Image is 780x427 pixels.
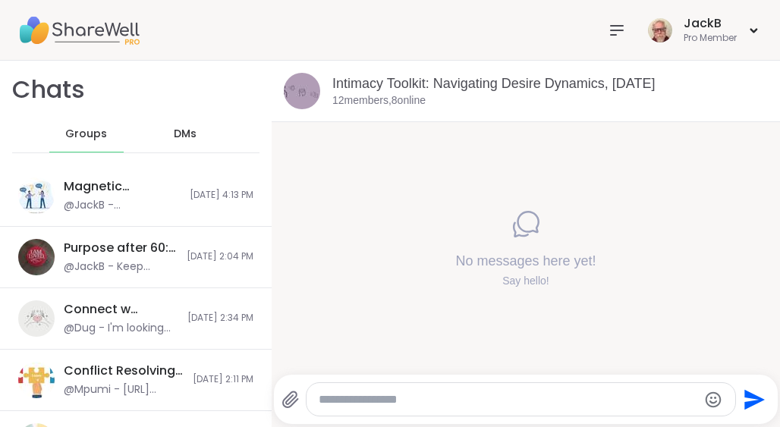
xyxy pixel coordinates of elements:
img: Intimacy Toolkit: Navigating Desire Dynamics, Sep 12 [284,73,320,109]
img: Magnetic Speaking Skills: Silence & Pacing, Sep 11 [18,177,55,214]
button: Emoji picker [704,391,722,409]
span: DMs [174,127,197,142]
img: JackB [648,18,672,42]
img: ShareWell Nav Logo [18,4,140,57]
p: 12 members, 8 online [332,93,426,108]
div: Conflict Resolving Communication, [DATE] [64,363,184,379]
h1: Chats [12,73,85,107]
h4: No messages here yet! [455,251,596,270]
div: Pro Member [684,32,737,45]
img: Connect w Confidence: 💕 Online Dating 💕, Sep 10 [18,300,55,337]
div: @JackB - @[PERSON_NAME] updates: [URL][DOMAIN_NAME] [64,198,181,213]
span: [DATE] 2:34 PM [187,312,253,325]
img: Conflict Resolving Communication, Sep 10 [18,362,55,398]
div: Magnetic Speaking Skills: Silence & Pacing, [DATE] [64,178,181,195]
textarea: Type your message [319,392,697,407]
span: Groups [65,127,107,142]
div: JackB [684,15,737,32]
div: Connect w Confidence: 💕 Online Dating 💕, [DATE] [64,301,178,318]
div: Purpose after 60: Turning Vision into Action, [DATE] [64,240,178,256]
span: [DATE] 2:11 PM [193,373,253,386]
button: Send [736,382,770,416]
span: [DATE] 4:13 PM [190,189,253,202]
div: @Mpumi - [URL][DOMAIN_NAME] [64,382,184,397]
img: Purpose after 60: Turning Vision into Action, Sep 11 [18,239,55,275]
div: @Dug - I'm looking for a woman with genuine burning desire who will fit in my frame and be a comp... [64,321,178,336]
div: Say hello! [455,273,596,288]
span: [DATE] 2:04 PM [187,250,253,263]
a: Intimacy Toolkit: Navigating Desire Dynamics, [DATE] [332,76,655,91]
div: @JackB - Keep trying. [64,259,178,275]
